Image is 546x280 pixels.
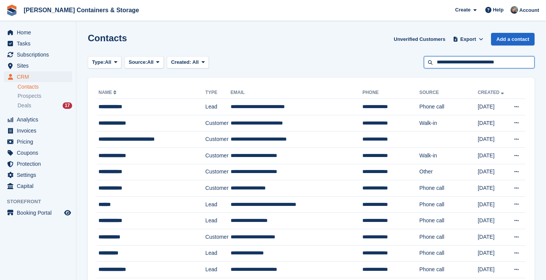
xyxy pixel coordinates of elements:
td: Customer [205,115,231,131]
span: Tasks [17,38,63,49]
a: menu [4,114,72,125]
td: Customer [205,180,231,197]
a: Contacts [18,83,72,91]
td: [DATE] [478,229,508,245]
a: menu [4,125,72,136]
td: Customer [205,229,231,245]
span: Booking Portal [17,207,63,218]
td: [DATE] [478,245,508,262]
span: Create [455,6,470,14]
button: Type: All [88,56,121,69]
span: Coupons [17,147,63,158]
span: Deals [18,102,31,109]
button: Source: All [124,56,164,69]
a: menu [4,207,72,218]
span: Sites [17,60,63,71]
td: Phone call [419,196,478,213]
td: [DATE] [478,213,508,229]
td: Phone call [419,262,478,278]
a: Prospects [18,92,72,100]
div: 17 [63,102,72,109]
a: Created [478,90,506,95]
span: All [147,58,154,66]
a: menu [4,49,72,60]
span: Invoices [17,125,63,136]
td: Lead [205,245,231,262]
a: Deals 17 [18,102,72,110]
a: menu [4,60,72,71]
span: Subscriptions [17,49,63,60]
th: Source [419,87,478,99]
h1: Contacts [88,33,127,43]
a: menu [4,147,72,158]
td: Phone call [419,180,478,197]
a: Preview store [63,208,72,217]
th: Email [231,87,362,99]
td: [DATE] [478,147,508,164]
span: Created: [171,59,191,65]
span: Help [493,6,504,14]
img: stora-icon-8386f47178a22dfd0bd8f6a31ec36ba5ce8667c1dd55bd0f319d3a0aa187defe.svg [6,5,18,16]
a: Unverified Customers [391,33,448,45]
th: Type [205,87,231,99]
span: Capital [17,181,63,191]
button: Export [451,33,485,45]
span: Prospects [18,92,41,100]
a: menu [4,136,72,147]
span: CRM [17,71,63,82]
td: [DATE] [478,262,508,278]
td: [DATE] [478,99,508,115]
span: Type: [92,58,105,66]
span: Protection [17,159,63,169]
td: Lead [205,196,231,213]
span: Export [460,36,476,43]
td: Lead [205,99,231,115]
span: Home [17,27,63,38]
td: Lead [205,213,231,229]
td: Phone call [419,213,478,229]
img: Adam Greenhalgh [510,6,518,14]
a: menu [4,27,72,38]
a: Name [99,90,118,95]
a: [PERSON_NAME] Containers & Storage [21,4,142,16]
span: Account [519,6,539,14]
th: Phone [362,87,419,99]
td: Phone call [419,245,478,262]
td: [DATE] [478,180,508,197]
td: [DATE] [478,164,508,180]
td: Walk-in [419,115,478,131]
td: [DATE] [478,196,508,213]
span: All [192,59,199,65]
td: Lead [205,262,231,278]
a: menu [4,71,72,82]
td: Customer [205,131,231,148]
a: menu [4,170,72,180]
span: Storefront [7,198,76,206]
td: Phone call [419,229,478,245]
a: menu [4,159,72,169]
span: Source: [129,58,147,66]
td: Customer [205,164,231,180]
span: Analytics [17,114,63,125]
button: Created: All [167,56,209,69]
span: All [105,58,111,66]
td: Phone call [419,99,478,115]
span: Pricing [17,136,63,147]
td: Customer [205,147,231,164]
a: menu [4,181,72,191]
td: Walk-in [419,147,478,164]
a: menu [4,38,72,49]
span: Settings [17,170,63,180]
td: [DATE] [478,115,508,131]
a: Add a contact [491,33,535,45]
td: [DATE] [478,131,508,148]
td: Other [419,164,478,180]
